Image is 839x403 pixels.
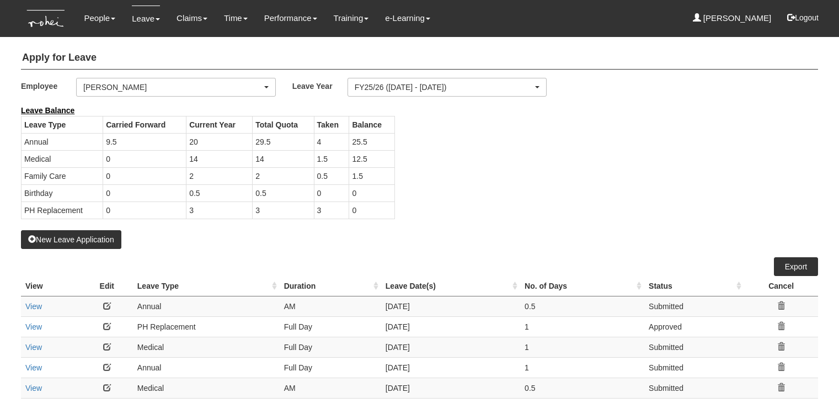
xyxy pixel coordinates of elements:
th: Carried Forward [103,116,186,133]
td: Submitted [644,337,744,357]
a: e-Learning [385,6,430,31]
td: Birthday [22,184,103,201]
td: Submitted [644,296,744,316]
div: [PERSON_NAME] [83,82,262,93]
th: View [21,276,81,296]
a: View [25,322,42,331]
td: 14 [253,150,314,167]
td: 3 [186,201,253,219]
td: 25.5 [349,133,394,150]
td: 12.5 [349,150,394,167]
button: FY25/26 ([DATE] - [DATE]) [348,78,547,97]
button: [PERSON_NAME] [76,78,276,97]
td: 0.5 [186,184,253,201]
td: Family Care [22,167,103,184]
div: FY25/26 ([DATE] - [DATE]) [355,82,533,93]
a: View [25,343,42,352]
td: Submitted [644,378,744,398]
td: 3 [314,201,349,219]
td: 1 [520,316,644,337]
td: 0 [314,184,349,201]
td: 14 [186,150,253,167]
th: Duration : activate to sort column ascending [280,276,381,296]
td: 0.5 [314,167,349,184]
td: 0 [103,184,186,201]
td: 4 [314,133,349,150]
td: [DATE] [381,316,520,337]
td: AM [280,296,381,316]
td: 1.5 [314,150,349,167]
label: Leave Year [292,78,348,94]
th: Leave Type [22,116,103,133]
td: 1 [520,357,644,378]
a: Training [334,6,369,31]
th: Taken [314,116,349,133]
td: [DATE] [381,337,520,357]
td: Annual [133,357,280,378]
td: AM [280,378,381,398]
td: 1.5 [349,167,394,184]
td: [DATE] [381,296,520,316]
a: Export [774,257,818,276]
a: Performance [264,6,317,31]
td: Medical [22,150,103,167]
td: Medical [133,337,280,357]
td: 2 [253,167,314,184]
td: PH Replacement [133,316,280,337]
th: Leave Type : activate to sort column ascending [133,276,280,296]
a: [PERSON_NAME] [693,6,772,31]
a: Leave [132,6,160,31]
th: Balance [349,116,394,133]
td: Approved [644,316,744,337]
td: Full Day [280,316,381,337]
th: No. of Days : activate to sort column ascending [520,276,644,296]
td: Annual [133,296,280,316]
a: View [25,302,42,311]
td: Medical [133,378,280,398]
th: Leave Date(s) : activate to sort column ascending [381,276,520,296]
a: Time [224,6,248,31]
td: 29.5 [253,133,314,150]
h4: Apply for Leave [21,47,818,70]
a: View [25,384,42,393]
td: 0.5 [520,378,644,398]
td: 1 [520,337,644,357]
td: Submitted [644,357,744,378]
a: Claims [177,6,207,31]
th: Cancel [744,276,818,296]
td: 0 [349,184,394,201]
td: Annual [22,133,103,150]
td: Full Day [280,357,381,378]
td: 3 [253,201,314,219]
td: [DATE] [381,378,520,398]
td: 0.5 [520,296,644,316]
td: 0 [349,201,394,219]
th: Current Year [186,116,253,133]
td: 0 [103,167,186,184]
a: View [25,363,42,372]
th: Total Quota [253,116,314,133]
a: People [84,6,116,31]
td: 0 [103,201,186,219]
button: Logout [779,4,826,31]
td: 0 [103,150,186,167]
th: Edit [81,276,133,296]
td: [DATE] [381,357,520,378]
td: PH Replacement [22,201,103,219]
th: Status : activate to sort column ascending [644,276,744,296]
td: 2 [186,167,253,184]
td: 20 [186,133,253,150]
button: New Leave Application [21,230,121,249]
td: Full Day [280,337,381,357]
td: 0.5 [253,184,314,201]
label: Employee [21,78,76,94]
td: 9.5 [103,133,186,150]
b: Leave Balance [21,106,74,115]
